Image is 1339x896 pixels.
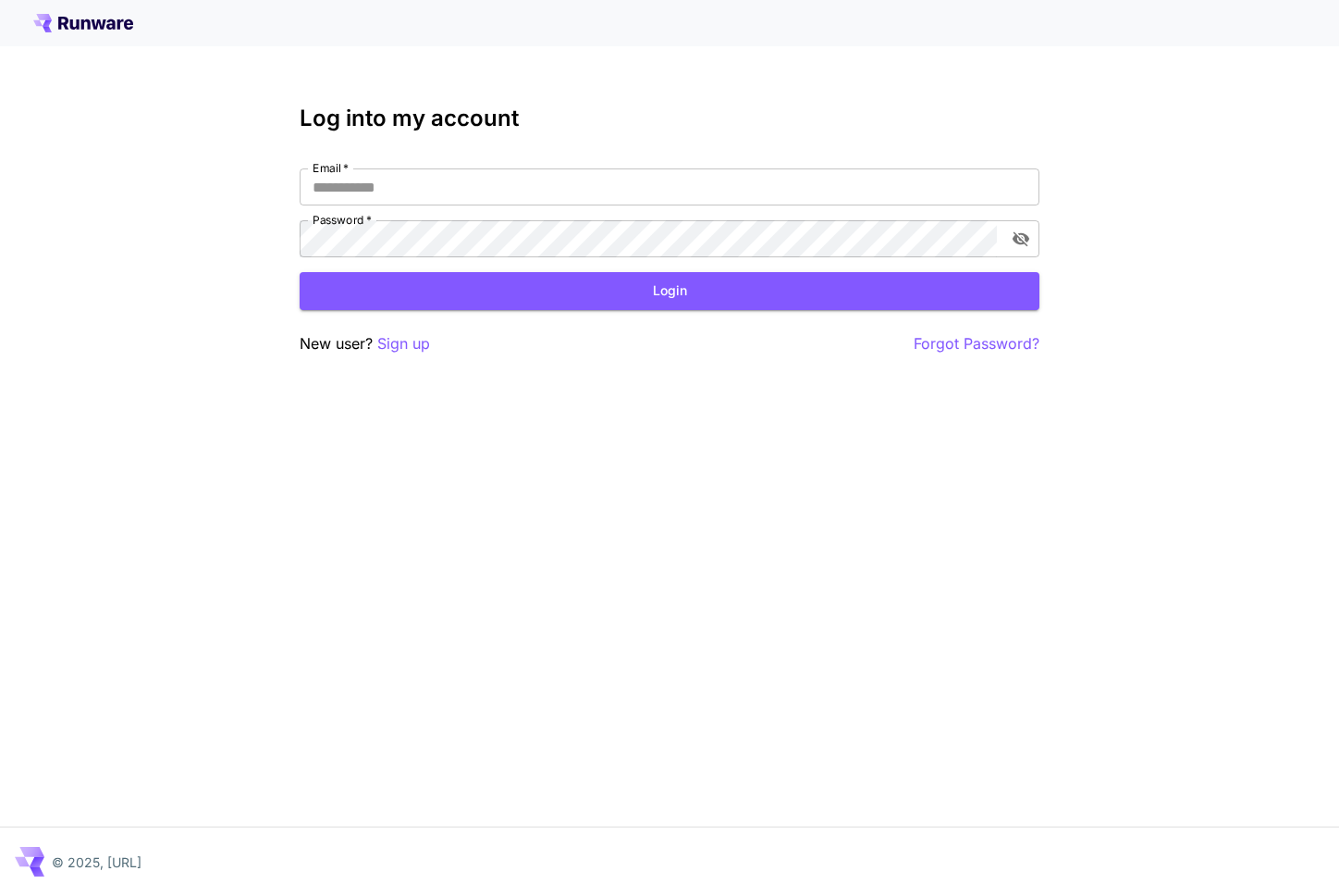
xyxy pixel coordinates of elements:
[377,332,430,355] button: Sign up
[313,212,372,228] label: Password
[313,160,349,176] label: Email
[914,332,1039,355] button: Forgot Password?
[300,332,430,355] p: New user?
[52,852,141,872] p: © 2025, [URL]
[1004,222,1038,255] button: toggle password visibility
[300,272,1039,310] button: Login
[300,106,1039,131] h3: Log into my account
